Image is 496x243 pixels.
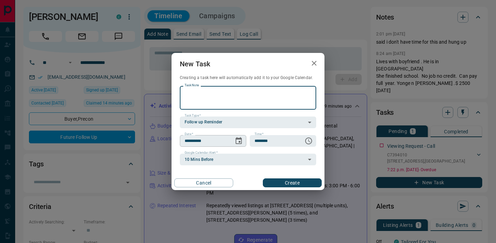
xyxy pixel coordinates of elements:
label: Google Calendar Alert [185,151,218,155]
div: Follow up Reminder [180,117,316,128]
label: Date [185,132,193,136]
h2: New Task [172,53,218,75]
button: Cancel [174,178,233,187]
label: Time [255,132,263,136]
button: Choose date, selected date is Oct 15, 2025 [232,134,246,148]
button: Create [263,178,322,187]
p: Creating a task here will automatically add it to your Google Calendar. [180,75,316,81]
button: Choose time, selected time is 6:00 AM [302,134,316,148]
label: Task Type [185,113,201,118]
label: Task Note [185,83,199,88]
div: 10 Mins Before [180,154,316,165]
